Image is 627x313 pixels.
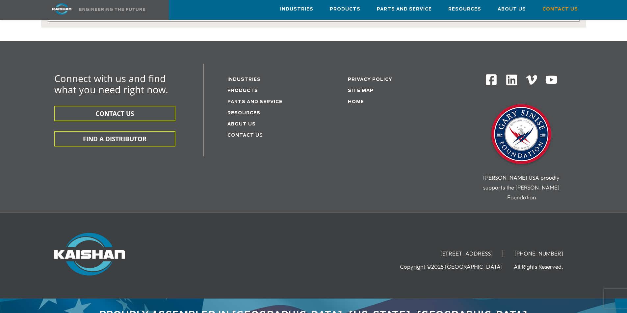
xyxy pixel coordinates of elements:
a: Industries [227,78,261,82]
img: Vimeo [526,75,537,85]
a: About Us [498,0,526,18]
span: Industries [280,6,313,13]
a: Parts and service [227,100,282,104]
span: Resources [448,6,481,13]
span: [PERSON_NAME] USA proudly supports the [PERSON_NAME] Foundation [483,174,560,201]
li: All Rights Reserved. [514,263,573,270]
img: Kaishan [54,233,125,276]
li: [PHONE_NUMBER] [505,250,573,257]
img: Facebook [485,74,497,86]
a: About Us [227,122,256,126]
li: Copyright ©2025 [GEOGRAPHIC_DATA] [400,263,512,270]
a: Site Map [348,89,374,93]
span: Products [330,6,360,13]
span: About Us [498,6,526,13]
button: CONTACT US [54,106,175,121]
a: Resources [227,111,260,115]
a: Parts and Service [377,0,432,18]
a: Home [348,100,364,104]
li: [STREET_ADDRESS] [431,250,503,257]
a: Contact Us [227,133,263,138]
a: Resources [448,0,481,18]
img: kaishan logo [37,3,87,15]
img: Linkedin [505,74,518,86]
img: Engineering the future [79,8,145,11]
img: Gary Sinise Foundation [488,102,554,168]
a: Products [227,89,258,93]
span: Parts and Service [377,6,432,13]
a: Privacy Policy [348,78,392,82]
span: Contact Us [542,6,578,13]
a: Industries [280,0,313,18]
a: Contact Us [542,0,578,18]
span: Connect with us and find what you need right now. [54,72,168,96]
img: Youtube [545,74,558,86]
button: FIND A DISTRIBUTOR [54,131,175,146]
a: Products [330,0,360,18]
